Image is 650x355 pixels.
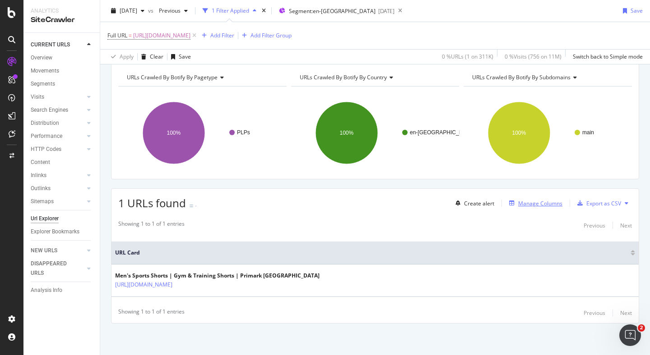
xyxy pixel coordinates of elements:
button: Next [620,308,632,319]
a: NEW URLS [31,246,84,255]
div: CURRENT URLS [31,40,70,50]
div: HTTP Codes [31,145,61,154]
a: Url Explorer [31,214,93,223]
span: Full URL [107,32,127,39]
text: en-[GEOGRAPHIC_DATA] [410,129,474,136]
button: Switch back to Simple mode [569,50,643,64]
div: Outlinks [31,184,51,193]
a: Overview [31,53,93,63]
div: Movements [31,66,59,76]
div: Previous [584,222,605,229]
a: Outlinks [31,184,84,193]
div: 0 % Visits ( 756 on 11M ) [505,53,562,60]
a: Movements [31,66,93,76]
a: Performance [31,132,84,141]
button: Segment:en-[GEOGRAPHIC_DATA][DATE] [275,4,395,18]
img: Equal [190,205,193,207]
div: Distribution [31,118,59,128]
button: Save [619,4,643,18]
a: Explorer Bookmarks [31,227,93,237]
div: Visits [31,92,44,102]
div: Performance [31,132,62,141]
a: Inlinks [31,171,84,180]
div: Previous [584,309,605,317]
div: Manage Columns [518,200,562,207]
a: Analysis Info [31,286,93,295]
div: 0 % URLs ( 1 on 311K ) [442,53,493,60]
a: Search Engines [31,105,84,115]
span: URLs Crawled By Botify By pagetype [127,73,218,81]
text: 100% [167,130,181,136]
button: Save [167,50,191,64]
div: Overview [31,53,52,63]
button: Next [620,220,632,231]
a: Visits [31,92,84,102]
div: Sitemaps [31,197,54,206]
div: A chart. [118,94,287,172]
h4: URLs Crawled By Botify By subdomains [470,70,624,85]
div: Segments [31,79,55,89]
a: Distribution [31,118,84,128]
svg: A chart. [464,94,632,172]
span: URL Card [115,249,628,257]
span: URLs Crawled By Botify By country [300,73,387,81]
h4: URLs Crawled By Botify By country [298,70,451,85]
button: Export as CSV [574,196,621,210]
div: DISAPPEARED URLS [31,259,76,278]
text: PLPs [237,129,250,136]
div: Switch back to Simple mode [573,53,643,60]
div: Showing 1 to 1 of 1 entries [118,220,185,231]
div: Content [31,158,50,167]
div: 1 Filter Applied [212,7,249,14]
div: Url Explorer [31,214,59,223]
div: Showing 1 to 1 of 1 entries [118,308,185,319]
div: Add Filter [210,32,234,39]
a: HTTP Codes [31,145,84,154]
button: 1 Filter Applied [199,4,260,18]
svg: A chart. [291,94,460,172]
div: Analytics [31,7,93,15]
div: [DATE] [378,7,395,15]
button: Previous [155,4,191,18]
div: times [260,6,268,15]
iframe: Intercom live chat [619,324,641,346]
div: Next [620,222,632,229]
div: Explorer Bookmarks [31,227,79,237]
a: Segments [31,79,93,89]
span: 2025 Sep. 7th [120,7,137,14]
button: Apply [107,50,134,64]
button: Manage Columns [506,198,562,209]
button: Clear [138,50,163,64]
div: Inlinks [31,171,46,180]
span: URLs Crawled By Botify By subdomains [472,73,571,81]
div: NEW URLS [31,246,57,255]
a: CURRENT URLS [31,40,84,50]
div: SiteCrawler [31,15,93,25]
div: Apply [120,53,134,60]
button: Previous [584,308,605,319]
div: Men's Sports Shorts | Gym & Training Shorts | Primark [GEOGRAPHIC_DATA] [115,272,320,280]
a: [URL][DOMAIN_NAME] [115,280,172,289]
a: Sitemaps [31,197,84,206]
button: [DATE] [107,4,148,18]
span: Previous [155,7,181,14]
div: - [195,202,197,209]
div: Create alert [464,200,494,207]
div: Search Engines [31,105,68,115]
div: Save [179,53,191,60]
text: main [582,129,594,136]
text: 100% [339,130,353,136]
button: Add Filter Group [238,30,292,41]
div: Add Filter Group [251,32,292,39]
div: Analysis Info [31,286,62,295]
span: [URL][DOMAIN_NAME] [133,29,190,42]
span: Segment: en-[GEOGRAPHIC_DATA] [289,7,376,15]
div: Export as CSV [586,200,621,207]
button: Previous [584,220,605,231]
a: DISAPPEARED URLS [31,259,84,278]
span: = [129,32,132,39]
span: 2 [638,324,645,332]
h4: URLs Crawled By Botify By pagetype [125,70,279,85]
